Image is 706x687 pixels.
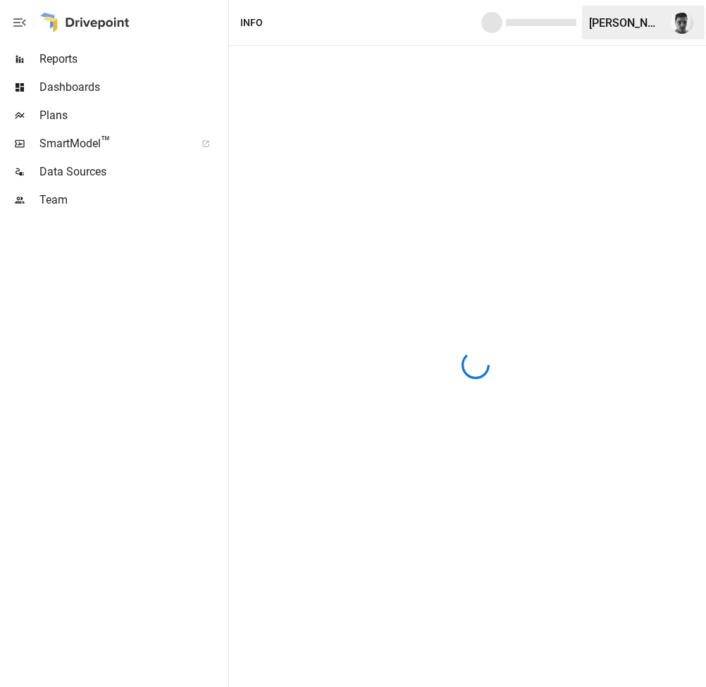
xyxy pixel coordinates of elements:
span: Reports [39,51,225,68]
span: ™ [101,133,111,151]
span: Team [39,192,225,209]
span: Dashboards [39,79,225,96]
div: [PERSON_NAME] [589,16,662,30]
span: SmartModel [39,135,186,152]
button: Lucas Nofal [662,3,702,42]
span: Data Sources [39,163,225,180]
span: Plans [39,107,225,124]
img: Lucas Nofal [671,11,693,34]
